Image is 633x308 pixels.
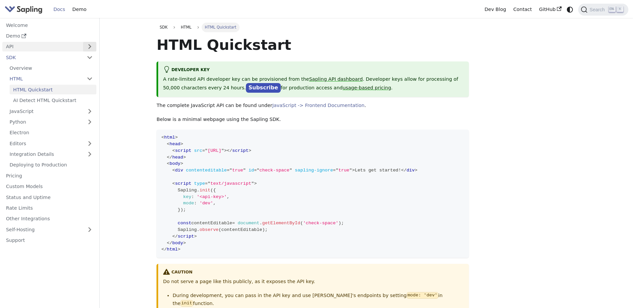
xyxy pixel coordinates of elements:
button: Expand sidebar category 'API' [83,42,96,51]
a: Support [2,236,96,245]
span: div [406,168,415,173]
span: > [224,148,227,153]
span: Sapling [178,188,197,193]
span: div [175,168,183,173]
span: head [172,155,183,160]
a: Welcome [2,20,96,30]
a: HTML Quickstart [10,85,96,94]
span: '<api-key>' [197,194,227,199]
span: > [254,181,257,186]
span: html [167,247,178,252]
p: A rate-limited API developer key can be provisioned from the . Developer keys allow for processin... [163,75,464,92]
span: < [161,135,164,140]
span: = [205,181,208,186]
span: mode [183,201,194,206]
span: { [213,188,216,193]
a: Python [6,117,96,127]
span: [URL] [208,148,221,153]
span: " [205,148,208,153]
span: script [175,148,191,153]
span: </ [227,148,232,153]
span: ) [262,227,265,232]
span: > [249,148,251,153]
p: Below is a minimal webpage using the Sapling SDK. [157,116,469,124]
span: observe [199,227,218,232]
span: script [232,148,249,153]
span: < [167,142,169,147]
span: > [178,247,180,252]
kbd: K [617,6,623,12]
span: : [191,194,194,199]
span: id [249,168,254,173]
a: Dev Blog [481,4,509,15]
p: The complete JavaScript API can be found under . [157,102,469,110]
span: = [254,168,257,173]
span: SDK [160,25,168,30]
span: ) [338,221,341,226]
a: Deploying to Production [6,160,96,170]
a: Docs [50,4,69,15]
span: < [167,161,169,166]
span: . [197,227,199,232]
span: key [183,194,191,199]
span: const [178,221,191,226]
nav: Breadcrumbs [157,23,469,32]
a: Rate Limits [2,203,96,213]
h1: HTML Quickstart [157,36,469,54]
a: AI Detect HTML Quickstart [10,96,96,105]
span: ( [210,188,213,193]
span: . [260,221,262,226]
span: 'check-space' [303,221,339,226]
a: Overview [6,63,96,73]
button: Expand sidebar category 'Editors' [83,139,96,148]
span: 'dev' [199,201,213,206]
a: Custom Models [2,182,96,191]
span: </ [401,168,406,173]
a: GitHub [535,4,565,15]
span: " [208,181,210,186]
span: body [169,161,180,166]
span: ) [180,207,183,212]
span: ( [219,227,221,232]
button: Search (Ctrl+K) [578,4,628,16]
span: < [172,168,175,173]
span: type [194,181,205,186]
a: Contact [510,4,536,15]
span: src [194,148,202,153]
span: > [415,168,417,173]
a: Demo [69,4,90,15]
span: check-space [260,168,289,173]
span: " [349,168,352,173]
span: HTML [178,23,194,32]
span: = [202,148,205,153]
span: head [169,142,180,147]
span: ( [300,221,303,226]
a: Integration Details [6,150,96,159]
span: > [175,135,178,140]
span: " [221,148,224,153]
a: Editors [6,139,83,148]
span: > [194,234,197,239]
span: > [183,155,186,160]
span: " [257,168,260,173]
span: > [183,241,186,246]
span: </ [161,247,167,252]
span: contentEditable [191,221,232,226]
span: Lets get started! [355,168,401,173]
span: </ [167,155,172,160]
span: script [175,181,191,186]
span: ; [183,207,186,212]
span: = [333,168,336,173]
a: SDK [157,23,170,32]
span: document [238,221,260,226]
a: SDK [2,52,83,62]
span: Sapling [178,227,197,232]
span: , [227,194,229,199]
span: < [172,181,175,186]
span: : [194,201,197,206]
a: Subscribe [246,83,281,93]
span: " [251,181,254,186]
a: Status and Uptime [2,192,96,202]
li: During development, you can pass in the API key and use [PERSON_NAME]'s endpoints by setting in t... [172,292,464,308]
span: text/javascript [210,181,251,186]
